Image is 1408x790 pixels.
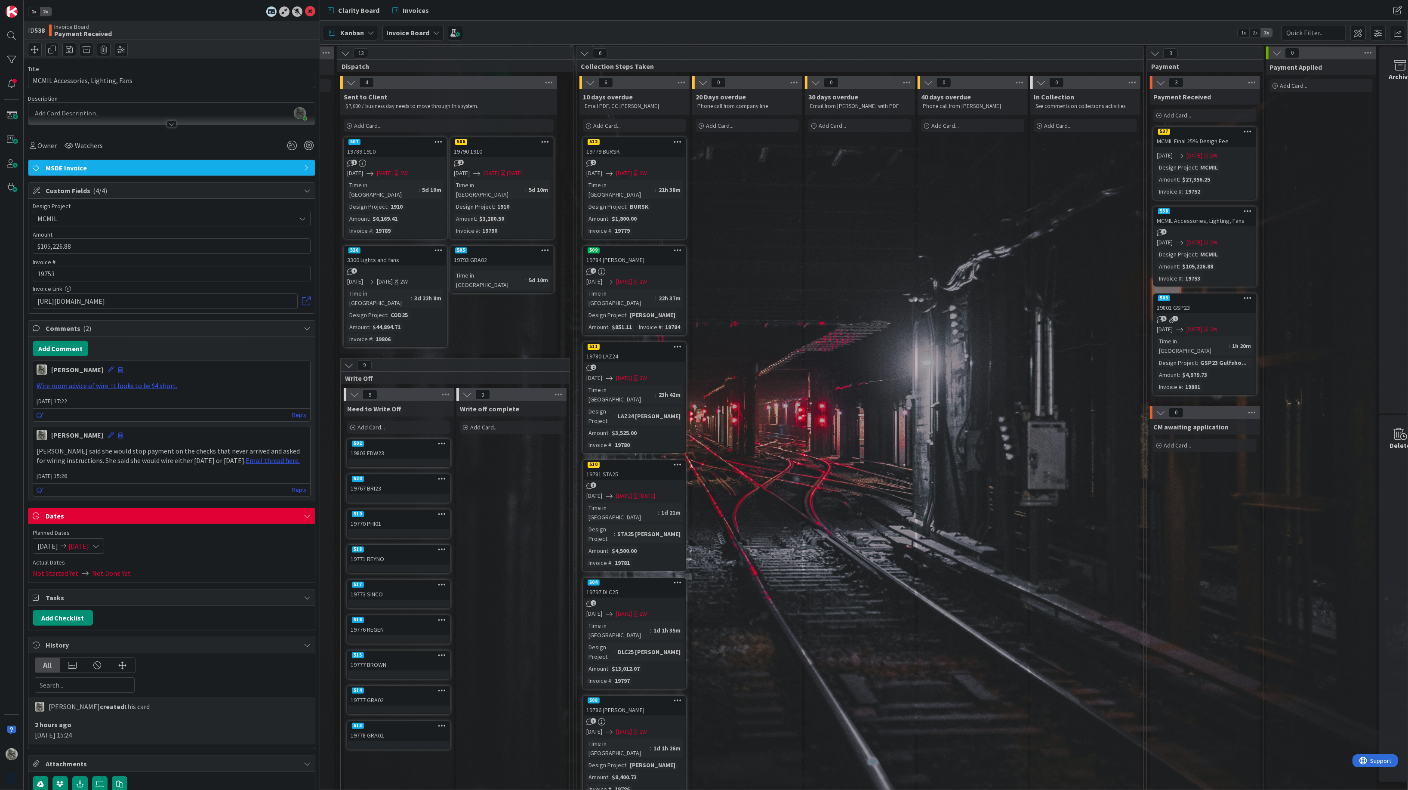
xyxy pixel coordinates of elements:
[357,423,385,431] span: Add Card...
[344,137,447,239] a: 50719789 1910[DATE][DATE]2WTime in [GEOGRAPHIC_DATA]:5d 10mDesign Project:1910Amount:$6,169.41Inv...
[1157,151,1173,160] span: [DATE]
[348,475,450,483] div: 520
[616,373,632,383] span: [DATE]
[370,322,403,332] div: $44,894.71
[613,558,632,568] div: 19781
[28,73,315,88] input: type card name here...
[33,258,55,266] label: Invoice #
[479,226,480,235] span: :
[477,214,506,223] div: $3,280.50
[352,441,364,447] div: 502
[1154,128,1256,147] div: 537MCMIL Final 25% Design Fee
[352,546,364,552] div: 518
[37,381,177,390] a: Wire room advice of wire. It looks to be $4 short.
[584,138,685,157] div: 51219779 BURSK
[458,160,464,165] span: 1
[586,169,602,178] span: [DATE]
[1153,293,1257,395] a: 50319801 GSP23[DATE][DATE]2WTime in [GEOGRAPHIC_DATA]:1h 20mDesign Project:GSP23 Gulfsho...Amount...
[387,3,434,18] a: Invoices
[292,410,307,420] a: Reply
[400,169,408,178] div: 2W
[348,440,450,447] div: 502
[583,137,686,239] a: 51219779 BURSK[DATE][DATE]2WTime in [GEOGRAPHIC_DATA]:21h 38mDesign Project:BURSKAmount:$1,800.00...
[1161,316,1167,321] span: 3
[1158,295,1170,301] div: 503
[1157,187,1182,196] div: Invoice #
[584,254,685,265] div: 19784 [PERSON_NAME]
[614,647,616,657] span: :
[348,659,450,670] div: 19777 BROWN
[470,423,498,431] span: Add Card...
[347,474,450,503] a: 52019767 BRI23
[451,247,553,254] div: 505
[348,247,360,253] div: 530
[586,310,626,320] div: Design Project
[347,310,387,320] div: Design Project
[1157,262,1179,271] div: Amount
[450,246,554,293] a: 50519793 GRA02Time in [GEOGRAPHIC_DATA]:5d 10m
[386,28,429,37] b: Invoice Board
[583,342,686,453] a: 51119780 LAZ24[DATE][DATE]2WTime in [GEOGRAPHIC_DATA]:23h 42mDesign Project:LAZ24 [PERSON_NAME]Am...
[480,226,499,235] div: 19790
[584,461,685,480] div: 51019781 STA25
[586,491,602,500] span: [DATE]
[1164,441,1191,449] span: Add Card...
[68,541,89,551] span: [DATE]
[588,344,600,350] div: 511
[584,138,685,146] div: 512
[1153,207,1257,287] a: 538MCMIL Accessories, Lighting, Fans[DATE][DATE]2WDesign Project:MCMILAmount:$105,226.88Invoice #...
[1198,358,1249,367] div: GSP23 Gulfsho...
[345,254,446,265] div: 3300 Lights and fans
[615,529,683,539] div: STA25 [PERSON_NAME]
[608,546,610,555] span: :
[347,169,363,178] span: [DATE]
[340,28,364,38] span: Kanban
[455,139,467,145] div: 506
[1182,274,1183,283] span: :
[588,247,600,253] div: 509
[1230,341,1253,351] div: 1h 20m
[451,138,553,157] div: 50619790 1910
[494,202,495,211] span: :
[352,511,364,517] div: 519
[1198,163,1220,172] div: MCMIL
[1158,129,1170,135] div: 537
[403,5,429,15] span: Invoices
[348,139,360,145] div: 507
[1186,325,1202,334] span: [DATE]
[37,541,58,551] span: [DATE]
[495,202,511,211] div: 1910
[454,226,479,235] div: Invoice #
[591,482,596,488] span: 3
[613,226,632,235] div: 19779
[1157,274,1182,283] div: Invoice #
[347,202,387,211] div: Design Project
[1282,25,1346,40] input: Quick Filter...
[1157,163,1197,172] div: Design Project
[584,579,685,598] div: 50419797 DLC25
[616,647,683,657] div: DLC25 [PERSON_NAME]
[1210,325,1217,334] div: 2W
[347,545,450,573] a: 51819771 REYNO
[454,180,525,199] div: Time in [GEOGRAPHIC_DATA]
[819,122,846,130] span: Add Card...
[591,600,596,606] span: 2
[369,214,370,223] span: :
[1154,215,1256,226] div: MCMIL Accessories, Lighting, Fans
[584,146,685,157] div: 19779 BURSK
[292,484,307,495] a: Reply
[586,277,602,286] span: [DATE]
[626,202,628,211] span: :
[347,214,369,223] div: Amount
[1154,207,1256,226] div: 538MCMIL Accessories, Lighting, Fans
[1180,175,1212,184] div: $27,356.25
[294,107,306,119] img: z2ljhaFx2XcmKtHH0XDNUfyWuC31CjDO.png
[931,122,959,130] span: Add Card...
[611,440,613,450] span: :
[454,169,470,178] span: [DATE]
[420,185,444,194] div: 5d 10m
[591,364,596,370] span: 2
[454,202,494,211] div: Design Project
[246,456,300,465] a: Email thread here.
[347,651,450,679] a: 51519777 BROWN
